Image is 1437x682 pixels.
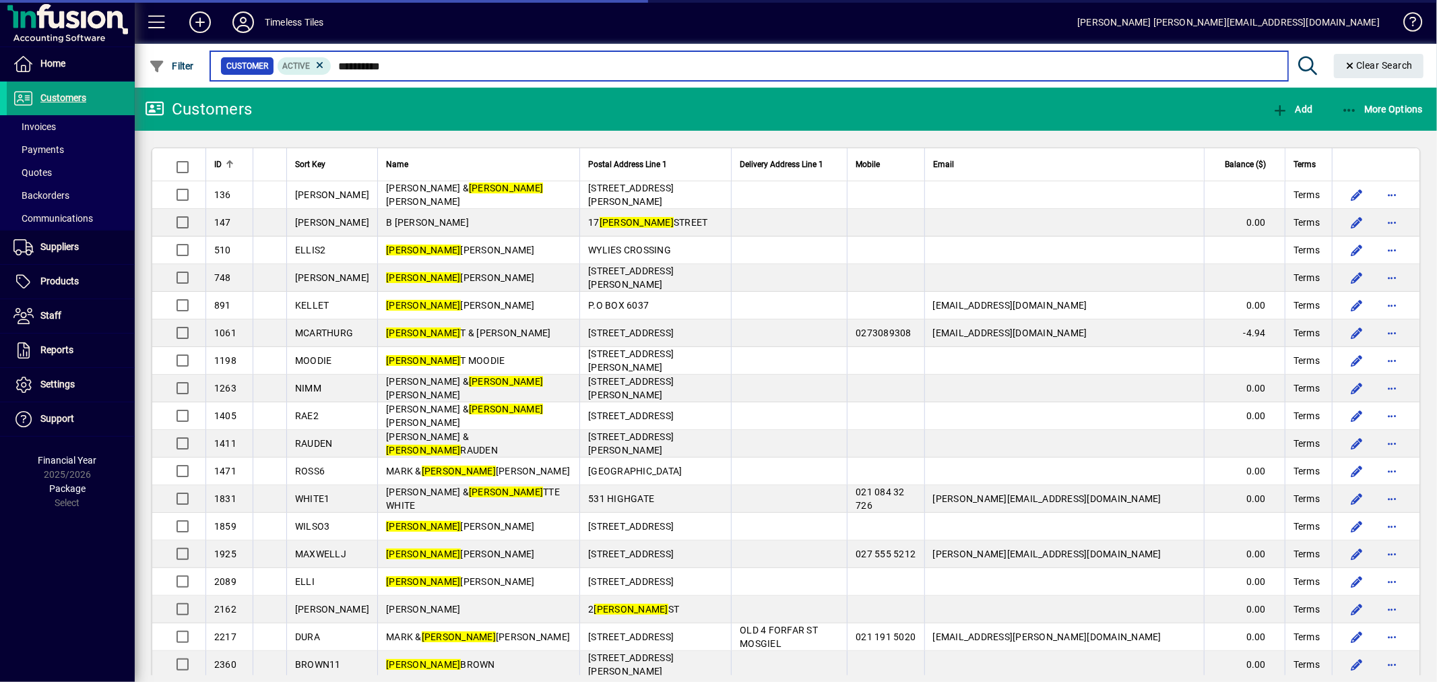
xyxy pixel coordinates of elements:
span: 1831 [214,493,236,504]
span: [EMAIL_ADDRESS][DOMAIN_NAME] [933,328,1087,338]
span: [PERSON_NAME] & [PERSON_NAME] [386,404,543,428]
span: ID [214,157,222,172]
span: [STREET_ADDRESS][PERSON_NAME] [588,652,674,677]
span: Terms [1294,492,1320,505]
span: Backorders [13,190,69,201]
span: [STREET_ADDRESS][PERSON_NAME] [588,266,674,290]
em: [PERSON_NAME] [386,300,460,311]
button: More options [1381,516,1403,537]
em: [PERSON_NAME] [386,245,460,255]
button: More options [1381,294,1403,316]
span: RAUDEN [295,438,333,449]
span: [PERSON_NAME] [295,604,369,615]
span: Staff [40,310,61,321]
em: [PERSON_NAME] [386,659,460,670]
div: Balance ($) [1213,157,1278,172]
span: [PERSON_NAME] [386,272,535,283]
span: [PERSON_NAME] & RAUDEN [386,431,498,456]
div: Email [933,157,1196,172]
button: Edit [1346,460,1368,482]
button: Add [1269,97,1316,121]
span: Active [283,61,311,71]
span: [STREET_ADDRESS][PERSON_NAME] [588,183,674,207]
div: Customers [145,98,252,120]
button: More options [1381,322,1403,344]
mat-chip: Activation Status: Active [278,57,331,75]
span: Delivery Address Line 1 [740,157,823,172]
span: 1198 [214,355,236,366]
em: [PERSON_NAME] [386,576,460,587]
button: Edit [1346,294,1368,316]
a: Suppliers [7,230,135,264]
span: Terms [1294,409,1320,423]
a: Home [7,47,135,81]
button: Edit [1346,405,1368,427]
span: Terms [1294,271,1320,284]
span: 147 [214,217,231,228]
span: Reports [40,344,73,355]
button: Edit [1346,322,1368,344]
span: MARK & [PERSON_NAME] [386,631,570,642]
span: [STREET_ADDRESS] [588,328,674,338]
span: B [PERSON_NAME] [386,217,469,228]
span: 2162 [214,604,236,615]
button: More options [1381,543,1403,565]
button: Edit [1346,239,1368,261]
span: T & [PERSON_NAME] [386,328,551,338]
span: Name [386,157,408,172]
em: [PERSON_NAME] [386,521,460,532]
em: [PERSON_NAME] [600,217,674,228]
em: [PERSON_NAME] [386,355,460,366]
span: [STREET_ADDRESS][PERSON_NAME] [588,431,674,456]
span: Terms [1294,326,1320,340]
td: 0.00 [1204,375,1285,402]
span: Balance ($) [1225,157,1266,172]
button: More options [1381,626,1403,648]
span: 027 555 5212 [856,549,916,559]
button: Edit [1346,598,1368,620]
span: Terms [1294,547,1320,561]
button: Edit [1346,212,1368,233]
span: MOODIE [295,355,332,366]
span: More Options [1341,104,1424,115]
button: Edit [1346,184,1368,206]
button: Edit [1346,543,1368,565]
span: [PERSON_NAME] [295,272,369,283]
span: Financial Year [38,455,97,466]
span: 2360 [214,659,236,670]
div: Mobile [856,157,916,172]
span: [STREET_ADDRESS] [588,549,674,559]
span: Terms [1294,630,1320,644]
span: 1411 [214,438,236,449]
button: Edit [1346,350,1368,371]
button: More options [1381,460,1403,482]
td: 0.00 [1204,402,1285,430]
span: 531 HIGHGATE [588,493,654,504]
button: Clear [1334,54,1424,78]
button: Profile [222,10,265,34]
span: 021 191 5020 [856,631,916,642]
button: Add [179,10,222,34]
span: BROWN [386,659,495,670]
span: NIMM [295,383,321,394]
span: Sort Key [295,157,325,172]
em: [PERSON_NAME] [386,328,460,338]
td: 0.00 [1204,568,1285,596]
span: Terms [1294,243,1320,257]
span: Terms [1294,157,1316,172]
span: [STREET_ADDRESS] [588,410,674,421]
span: [PERSON_NAME] [386,549,535,559]
span: OLD 4 FORFAR ST MOSGIEL [740,625,818,649]
span: WYLIES CROSSING [588,245,671,255]
span: KELLET [295,300,329,311]
span: DURA [295,631,320,642]
td: 0.00 [1204,540,1285,568]
a: Communications [7,207,135,230]
span: [EMAIL_ADDRESS][DOMAIN_NAME] [933,300,1087,311]
a: Support [7,402,135,436]
button: Edit [1346,626,1368,648]
span: [PERSON_NAME] & [PERSON_NAME] [386,376,543,400]
span: [STREET_ADDRESS] [588,631,674,642]
button: Edit [1346,571,1368,592]
button: More options [1381,377,1403,399]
